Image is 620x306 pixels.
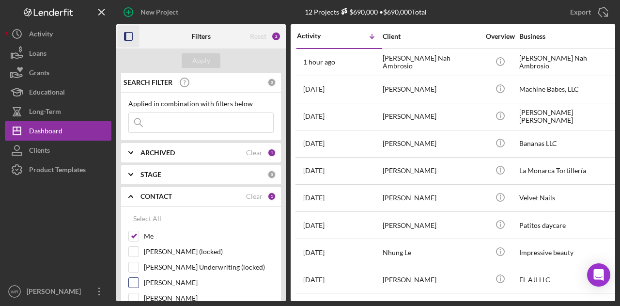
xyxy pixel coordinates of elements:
button: Select All [128,209,166,228]
div: Select All [133,209,161,228]
time: 2025-09-04 00:14 [303,113,325,120]
button: Educational [5,82,111,102]
div: Apply [192,53,210,68]
div: Grants [29,63,49,85]
button: New Project [116,2,188,22]
div: 2 [271,32,281,41]
button: Product Templates [5,160,111,179]
div: Impressive beauty [519,240,616,265]
div: Export [570,2,591,22]
b: STAGE [140,171,161,178]
div: Educational [29,82,65,104]
div: Machine Babes, LLC [519,77,616,102]
time: 2025-09-03 05:39 [303,140,325,147]
label: [PERSON_NAME] [144,278,274,288]
button: Export [560,2,615,22]
div: Clients [29,141,50,162]
div: Dashboard [29,121,62,143]
b: ARCHIVED [140,149,175,157]
button: Activity [5,24,111,44]
div: 1 [267,192,276,201]
time: 2025-09-09 18:07 [303,58,335,66]
div: Overview [482,32,518,40]
b: SEARCH FILTER [124,79,172,86]
label: [PERSON_NAME] (locked) [144,247,274,257]
div: [PERSON_NAME] [383,131,480,157]
time: 2025-09-05 18:16 [303,85,325,93]
button: Loans [5,44,111,63]
button: WR[PERSON_NAME] [5,282,111,301]
div: [PERSON_NAME] Nah Ambrosio [519,49,616,75]
button: Dashboard [5,121,111,141]
time: 2025-08-27 23:06 [303,194,325,202]
time: 2025-08-28 01:08 [303,167,325,175]
div: 12 Projects • $690,000 Total [305,8,427,16]
div: Open Intercom Messenger [587,263,610,287]
div: Patitos daycare [519,212,616,238]
div: EL AJI LLC [519,267,616,292]
div: Activity [297,32,340,40]
div: [PERSON_NAME] [383,212,480,238]
label: Me [144,231,274,241]
div: 1 [267,148,276,157]
time: 2025-08-25 07:00 [303,249,325,257]
div: [PERSON_NAME] [383,158,480,184]
button: Apply [182,53,220,68]
button: Clients [5,141,111,160]
div: [PERSON_NAME] Nah Ambrosio [383,49,480,75]
div: Product Templates [29,160,86,182]
div: Business [519,32,616,40]
div: Client [383,32,480,40]
div: 0 [267,78,276,87]
time: 2025-08-11 23:35 [303,276,325,284]
label: [PERSON_NAME] [144,293,274,303]
text: WR [11,289,18,294]
time: 2025-08-26 21:42 [303,222,325,229]
div: Clear [246,193,263,200]
label: [PERSON_NAME] Underwriting (locked) [144,262,274,272]
div: [PERSON_NAME] [24,282,87,304]
div: [PERSON_NAME] [383,267,480,292]
div: Velvet Nails [519,185,616,211]
button: Long-Term [5,102,111,121]
div: [PERSON_NAME] [383,77,480,102]
div: [PERSON_NAME] [PERSON_NAME] [519,104,616,129]
div: New Project [140,2,178,22]
div: Loans [29,44,46,65]
div: Nhung Le [383,240,480,265]
div: [PERSON_NAME] [383,185,480,211]
b: CONTACT [140,193,172,200]
div: Clear [246,149,263,157]
div: 0 [267,170,276,179]
div: Bananas LLC [519,131,616,157]
div: La Monarca Tortillería [519,158,616,184]
div: Long-Term [29,102,61,124]
b: Filters [191,32,211,40]
div: [PERSON_NAME] [383,104,480,129]
div: Applied in combination with filters below [128,100,274,108]
button: Grants [5,63,111,82]
div: Activity [29,24,53,46]
div: $690,000 [339,8,378,16]
div: Reset [250,32,266,40]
